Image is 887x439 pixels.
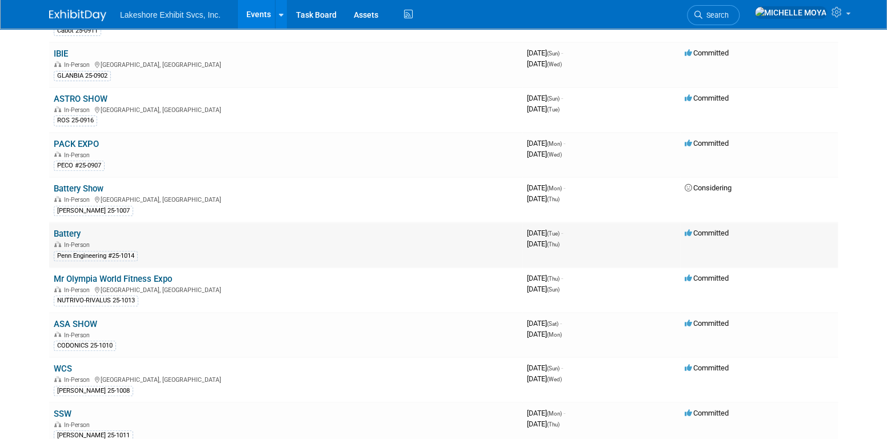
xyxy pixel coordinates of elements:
[54,241,61,247] img: In-Person Event
[685,274,729,282] span: Committed
[54,194,518,203] div: [GEOGRAPHIC_DATA], [GEOGRAPHIC_DATA]
[54,229,81,239] a: Battery
[54,115,97,126] div: ROS 25-0916
[54,105,518,114] div: [GEOGRAPHIC_DATA], [GEOGRAPHIC_DATA]
[54,332,61,337] img: In-Person Event
[564,183,565,192] span: -
[527,420,560,428] span: [DATE]
[527,330,562,338] span: [DATE]
[560,319,562,328] span: -
[547,276,560,282] span: (Thu)
[561,229,563,237] span: -
[54,161,105,171] div: PECO #25-0907
[54,374,518,384] div: [GEOGRAPHIC_DATA], [GEOGRAPHIC_DATA]
[547,321,558,327] span: (Sat)
[527,49,563,57] span: [DATE]
[547,230,560,237] span: (Tue)
[54,386,133,396] div: [PERSON_NAME] 25-1008
[685,183,732,192] span: Considering
[54,49,68,59] a: IBIE
[561,274,563,282] span: -
[54,196,61,202] img: In-Person Event
[527,150,562,158] span: [DATE]
[527,105,560,113] span: [DATE]
[120,10,221,19] span: Lakeshore Exhibit Svcs, Inc.
[54,376,61,382] img: In-Person Event
[527,285,560,293] span: [DATE]
[54,26,101,36] div: Cabot 25-0911
[527,59,562,68] span: [DATE]
[527,274,563,282] span: [DATE]
[527,240,560,248] span: [DATE]
[547,95,560,102] span: (Sun)
[547,50,560,57] span: (Sun)
[685,229,729,237] span: Committed
[547,410,562,417] span: (Mon)
[685,409,729,417] span: Committed
[702,11,729,19] span: Search
[527,94,563,102] span: [DATE]
[54,409,71,419] a: SSW
[547,421,560,428] span: (Thu)
[54,421,61,427] img: In-Person Event
[547,151,562,158] span: (Wed)
[547,141,562,147] span: (Mon)
[527,409,565,417] span: [DATE]
[685,364,729,372] span: Committed
[54,251,138,261] div: Penn Engineering #25-1014
[54,285,518,294] div: [GEOGRAPHIC_DATA], [GEOGRAPHIC_DATA]
[527,319,562,328] span: [DATE]
[64,332,93,339] span: In-Person
[64,61,93,69] span: In-Person
[64,106,93,114] span: In-Person
[561,49,563,57] span: -
[527,229,563,237] span: [DATE]
[54,206,133,216] div: [PERSON_NAME] 25-1007
[527,183,565,192] span: [DATE]
[54,61,61,67] img: In-Person Event
[547,106,560,113] span: (Tue)
[64,241,93,249] span: In-Person
[54,94,107,104] a: ASTRO SHOW
[54,106,61,112] img: In-Person Event
[64,376,93,384] span: In-Person
[547,332,562,338] span: (Mon)
[561,94,563,102] span: -
[54,286,61,292] img: In-Person Event
[547,241,560,248] span: (Thu)
[527,374,562,383] span: [DATE]
[547,365,560,372] span: (Sun)
[527,194,560,203] span: [DATE]
[547,376,562,382] span: (Wed)
[54,139,99,149] a: PACK EXPO
[54,341,116,351] div: CODONICS 25-1010
[64,286,93,294] span: In-Person
[527,139,565,147] span: [DATE]
[54,183,103,194] a: Battery Show
[54,319,97,329] a: ASA SHOW
[754,6,827,19] img: MICHELLE MOYA
[54,71,111,81] div: GLANBIA 25-0902
[685,319,729,328] span: Committed
[54,296,138,306] div: NUTRIVO-RIVALUS 25-1013
[54,59,518,69] div: [GEOGRAPHIC_DATA], [GEOGRAPHIC_DATA]
[64,151,93,159] span: In-Person
[687,5,740,25] a: Search
[54,274,172,284] a: Mr Olympia World Fitness Expo
[685,139,729,147] span: Committed
[547,185,562,191] span: (Mon)
[547,61,562,67] span: (Wed)
[49,10,106,21] img: ExhibitDay
[564,409,565,417] span: -
[64,421,93,429] span: In-Person
[527,364,563,372] span: [DATE]
[564,139,565,147] span: -
[547,196,560,202] span: (Thu)
[547,286,560,293] span: (Sun)
[54,151,61,157] img: In-Person Event
[685,49,729,57] span: Committed
[685,94,729,102] span: Committed
[64,196,93,203] span: In-Person
[561,364,563,372] span: -
[54,364,72,374] a: WCS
